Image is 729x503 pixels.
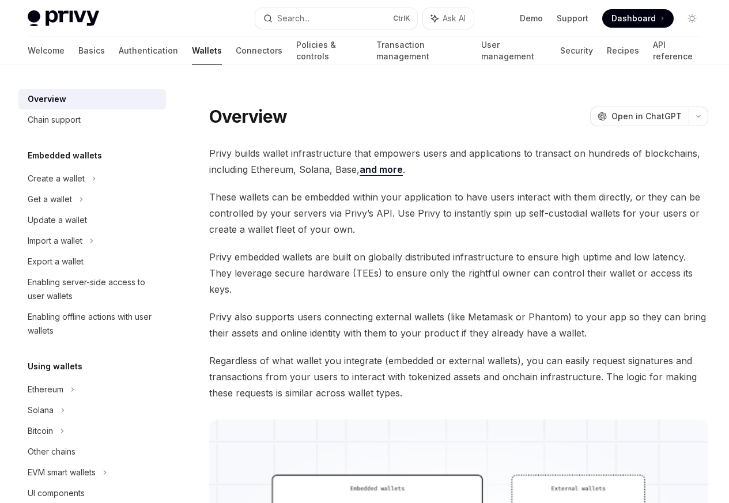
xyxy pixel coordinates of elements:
a: Enabling server-side access to user wallets [18,272,166,307]
a: Welcome [28,37,65,65]
a: Demo [520,13,543,24]
span: These wallets can be embedded within your application to have users interact with them directly, ... [209,189,708,237]
div: Create a wallet [28,172,85,186]
div: UI components [28,486,85,500]
span: Dashboard [611,13,656,24]
a: Overview [18,89,166,109]
div: Ethereum [28,383,63,396]
div: Import a wallet [28,234,82,248]
a: and more [360,164,403,176]
div: Update a wallet [28,213,87,227]
h5: Embedded wallets [28,149,102,162]
div: Other chains [28,445,75,459]
button: Toggle dark mode [683,9,701,28]
h5: Using wallets [28,360,82,373]
button: Ask AI [423,8,474,29]
div: Export a wallet [28,255,84,268]
span: Ctrl K [393,14,410,23]
div: Bitcoin [28,424,53,438]
a: User management [481,37,546,65]
a: Connectors [236,37,282,65]
div: Enabling server-side access to user wallets [28,275,159,303]
button: Search...CtrlK [255,8,417,29]
span: Open in ChatGPT [611,111,682,122]
a: Chain support [18,109,166,130]
a: Basics [78,37,105,65]
a: Dashboard [602,9,674,28]
div: Enabling offline actions with user wallets [28,310,159,338]
span: Regardless of what wallet you integrate (embedded or external wallets), you can easily request si... [209,353,708,401]
div: EVM smart wallets [28,466,96,479]
a: Export a wallet [18,251,166,272]
div: Overview [28,92,66,106]
a: Support [557,13,588,24]
a: Update a wallet [18,210,166,230]
div: Chain support [28,113,81,127]
span: Privy also supports users connecting external wallets (like Metamask or Phantom) to your app so t... [209,309,708,341]
a: API reference [653,37,701,65]
a: Policies & controls [296,37,362,65]
img: light logo [28,10,99,27]
div: Solana [28,403,54,417]
div: Get a wallet [28,192,72,206]
a: Recipes [607,37,639,65]
span: Privy builds wallet infrastructure that empowers users and applications to transact on hundreds o... [209,145,708,177]
a: Authentication [119,37,178,65]
span: Privy embedded wallets are built on globally distributed infrastructure to ensure high uptime and... [209,249,708,297]
a: Other chains [18,441,166,462]
a: Wallets [192,37,222,65]
span: Ask AI [443,13,466,24]
a: Security [560,37,593,65]
div: Search... [277,12,309,25]
button: Open in ChatGPT [590,107,689,126]
a: Enabling offline actions with user wallets [18,307,166,341]
h1: Overview [209,106,287,127]
a: Transaction management [376,37,468,65]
